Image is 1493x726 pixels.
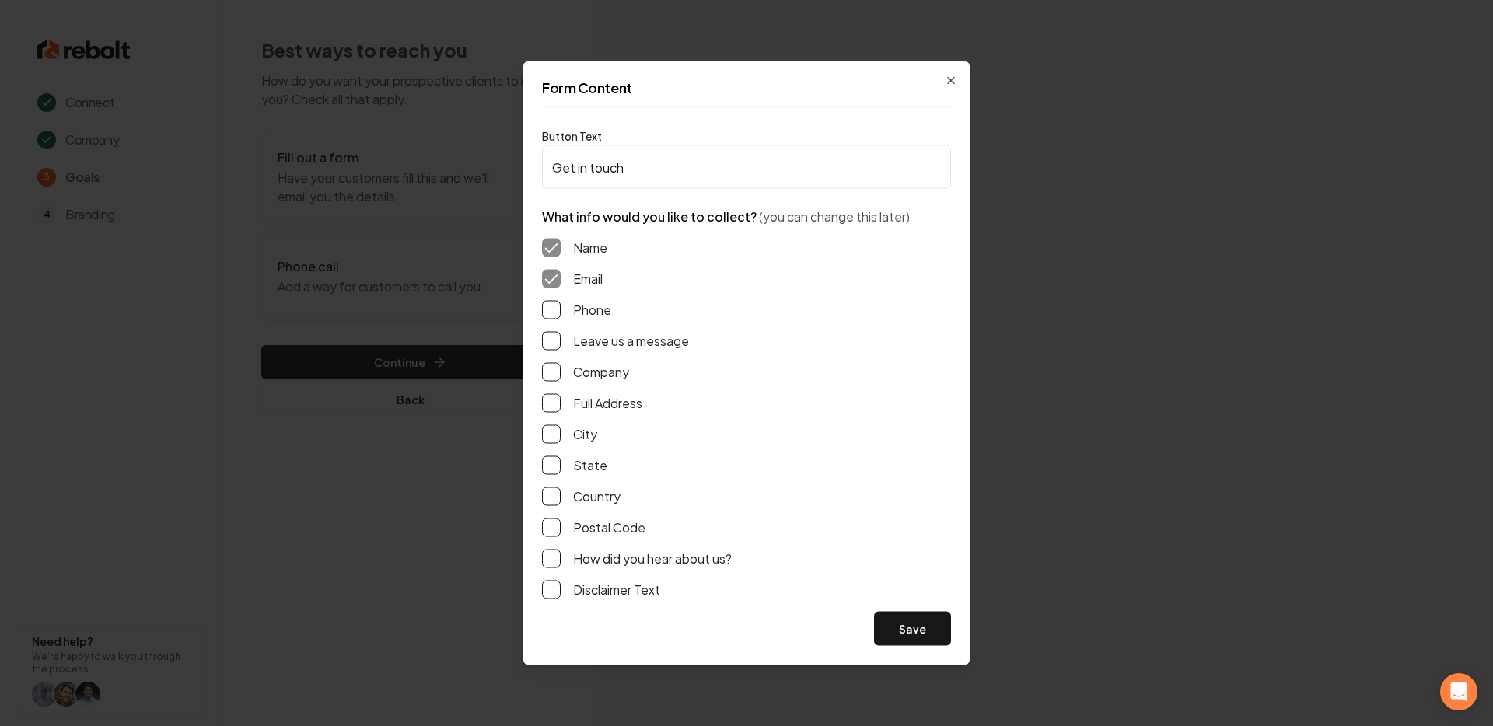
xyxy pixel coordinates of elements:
label: Button Text [542,129,602,143]
p: What info would you like to collect? [542,208,951,226]
label: Phone [573,301,611,319]
label: Country [573,487,621,506]
label: City [573,425,597,444]
label: Leave us a message [573,332,689,351]
label: Disclaimer Text [573,581,660,599]
label: Full Address [573,394,642,413]
label: Email [573,270,603,288]
span: (you can change this later) [759,208,910,225]
input: Button Text [542,145,951,189]
label: How did you hear about us? [573,550,732,568]
label: Postal Code [573,518,645,537]
label: State [573,456,607,475]
label: Company [573,363,629,382]
h2: Form Content [542,81,951,95]
label: Name [573,239,607,257]
button: Save [874,612,951,646]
